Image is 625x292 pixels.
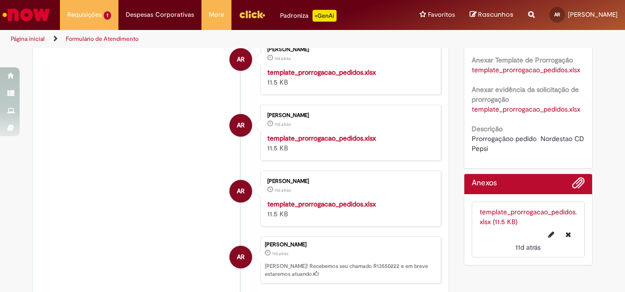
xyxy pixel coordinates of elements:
b: Descrição [472,124,503,133]
span: 11d atrás [515,243,540,252]
span: AR [237,48,245,71]
img: click_logo_yellow_360x200.png [239,7,265,22]
a: template_prorrogacao_pedidos.xlsx [267,134,376,143]
span: Rascunhos [478,10,513,19]
a: Rascunhos [470,10,513,20]
time: 19/09/2025 11:31:44 [275,56,291,61]
div: [PERSON_NAME] [265,242,436,248]
ul: Trilhas de página [7,30,409,48]
time: 19/09/2025 11:31:37 [275,121,291,127]
span: AR [237,114,245,137]
span: 11d atrás [275,187,291,193]
div: Padroniza [280,10,337,22]
span: More [209,10,224,20]
h2: Anexos [472,179,497,188]
span: Prorrogaçãoo pedido Nordestao CD Pepsi [472,134,586,153]
button: Adicionar anexos [572,176,585,194]
a: Formulário de Atendimento [66,35,139,43]
span: 11d atrás [272,251,288,257]
span: [PERSON_NAME] [568,10,618,19]
p: [PERSON_NAME]! Recebemos seu chamado R13550222 e em breve estaremos atuando. [265,263,436,278]
span: Despesas Corporativas [126,10,194,20]
b: Anexar evidência da solicitação de prorrogação [472,85,579,104]
span: 1 [104,11,111,20]
span: Favoritos [428,10,455,20]
span: AR [237,179,245,203]
a: Download de template_prorrogacao_pedidos.xlsx [472,65,580,74]
div: 11.5 KB [267,67,431,87]
time: 19/09/2025 11:31:32 [275,187,291,193]
span: 11d atrás [275,56,291,61]
time: 19/09/2025 11:32:25 [272,251,288,257]
div: Alisson Oliveira Reis [229,48,252,71]
a: template_prorrogacao_pedidos.xlsx (11.5 KB) [480,207,577,226]
time: 19/09/2025 11:31:44 [515,243,540,252]
p: +GenAi [312,10,337,22]
a: Página inicial [11,35,45,43]
img: ServiceNow [1,5,52,25]
b: Anexar Template de Prorrogação [472,56,573,64]
button: Excluir template_prorrogacao_pedidos.xlsx [560,227,577,242]
li: Alisson Oliveira Reis [40,236,441,284]
div: Alisson Oliveira Reis [229,180,252,203]
span: AR [237,245,245,269]
div: Alisson Oliveira Reis [229,114,252,137]
a: template_prorrogacao_pedidos.xlsx [267,68,376,77]
div: [PERSON_NAME] [267,178,431,184]
div: Alisson Oliveira Reis [229,246,252,268]
div: [PERSON_NAME] [267,47,431,53]
div: 11.5 KB [267,133,431,153]
span: Requisições [67,10,102,20]
span: AR [554,11,560,18]
div: [PERSON_NAME] [267,113,431,118]
div: 11.5 KB [267,199,431,219]
a: template_prorrogacao_pedidos.xlsx [267,200,376,208]
a: Download de template_prorrogacao_pedidos.xlsx [472,105,580,114]
button: Editar nome de arquivo template_prorrogacao_pedidos.xlsx [542,227,560,242]
span: 11d atrás [275,121,291,127]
